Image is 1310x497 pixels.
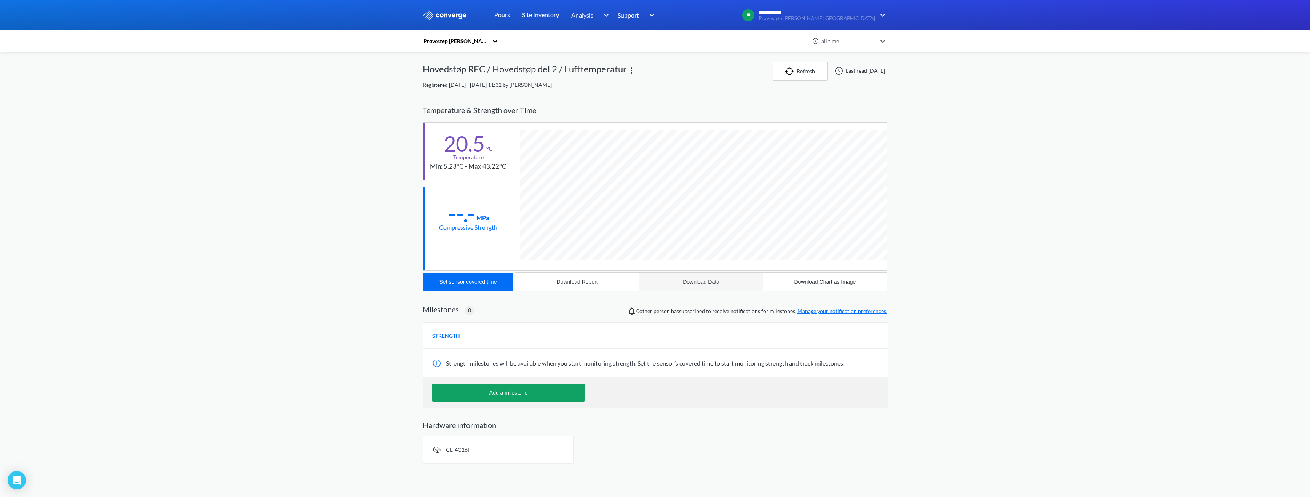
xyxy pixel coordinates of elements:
span: Strength milestones will be available when you start monitoring strength. Set the sensor’s covere... [446,360,844,367]
div: Prøvestøp [PERSON_NAME][GEOGRAPHIC_DATA] [423,37,488,45]
div: Download Chart as Image [794,279,856,285]
img: more.svg [627,66,636,75]
div: Temperature [453,153,484,161]
a: Manage your notification preferences. [797,308,887,314]
img: icon-clock.svg [812,38,819,45]
img: logo_ewhite.svg [423,10,467,20]
div: all time [820,37,877,45]
span: person has subscribed to receive notifications for milestones. [636,307,887,315]
div: Last read [DATE] [831,66,887,75]
span: STRENGTH [432,332,460,340]
span: Support [618,10,639,20]
span: Prøvestøp [PERSON_NAME][GEOGRAPHIC_DATA] [759,16,875,21]
button: Set sensor covered time [423,273,513,291]
h2: Milestones [423,305,459,314]
img: downArrow.svg [875,11,887,20]
div: Compressive Strength [439,222,497,232]
img: notifications-icon.svg [627,307,636,316]
img: signal-icon.svg [432,445,441,454]
span: Registered [DATE] - [DATE] 11:32 by [PERSON_NAME] [423,82,552,88]
button: Refresh [773,62,828,81]
div: Set sensor covered time [439,279,497,285]
span: Analysis [571,10,593,20]
div: --.- [448,203,475,222]
h2: Hardware information [423,420,887,430]
img: icon-refresh.svg [785,67,797,75]
button: Download Report [515,273,639,291]
div: Download Data [683,279,719,285]
span: 0 other [636,308,652,314]
div: Open Intercom Messenger [8,471,26,489]
div: 20.5 [444,134,485,153]
div: Hovedstøp RFC / Hovedstøp del 2 / Lufttemperatur [423,62,627,81]
button: Add a milestone [432,384,585,402]
span: CE-4C26F [446,446,471,453]
div: Temperature & Strength over Time [423,98,887,122]
div: Min: 5.23°C - Max 43.22°C [430,161,506,172]
button: Download Data [639,273,763,291]
img: downArrow.svg [599,11,611,20]
button: Download Chart as Image [763,273,887,291]
img: downArrow.svg [644,11,657,20]
div: Download Report [557,279,598,285]
span: 0 [468,306,471,315]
